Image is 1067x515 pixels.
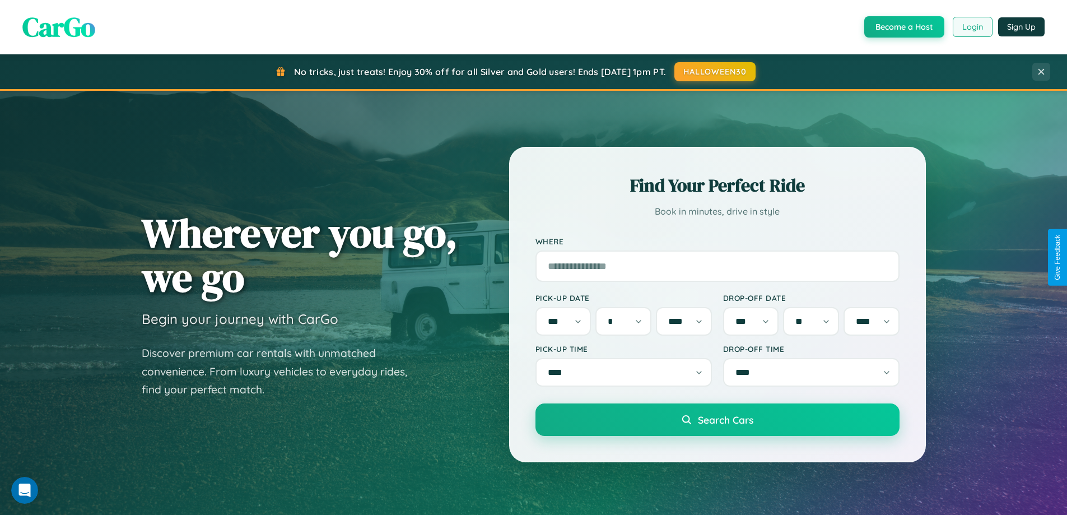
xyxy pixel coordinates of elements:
[535,293,712,303] label: Pick-up Date
[723,293,900,303] label: Drop-off Date
[142,211,458,299] h1: Wherever you go, we go
[22,8,95,45] span: CarGo
[674,62,756,81] button: HALLOWEEN30
[864,16,944,38] button: Become a Host
[723,344,900,354] label: Drop-off Time
[953,17,993,37] button: Login
[998,17,1045,36] button: Sign Up
[698,414,753,426] span: Search Cars
[535,203,900,220] p: Book in minutes, drive in style
[11,477,38,504] iframe: Intercom live chat
[535,236,900,246] label: Where
[1054,235,1061,280] div: Give Feedback
[535,173,900,198] h2: Find Your Perfect Ride
[535,403,900,436] button: Search Cars
[142,310,338,327] h3: Begin your journey with CarGo
[294,66,666,77] span: No tricks, just treats! Enjoy 30% off for all Silver and Gold users! Ends [DATE] 1pm PT.
[535,344,712,354] label: Pick-up Time
[142,344,422,399] p: Discover premium car rentals with unmatched convenience. From luxury vehicles to everyday rides, ...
